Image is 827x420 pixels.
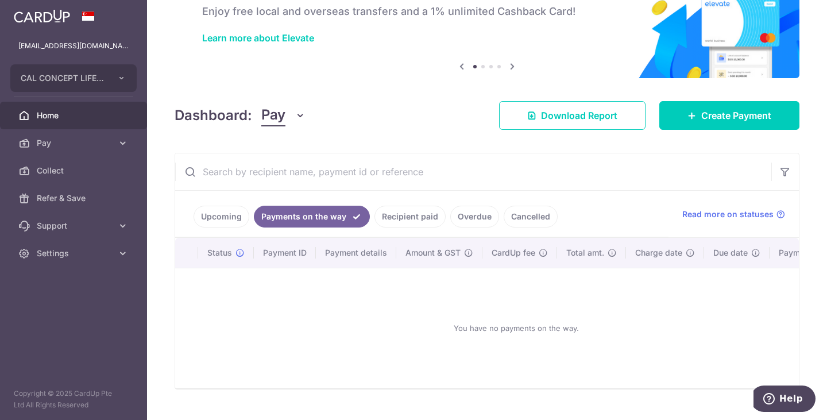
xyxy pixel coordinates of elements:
span: Pay [261,105,285,126]
span: Status [207,247,232,259]
button: Pay [261,105,306,126]
a: Create Payment [659,101,799,130]
span: Download Report [541,109,617,122]
a: Learn more about Elevate [202,32,314,44]
a: Download Report [499,101,646,130]
a: Recipient paid [374,206,446,228]
p: [EMAIL_ADDRESS][DOMAIN_NAME] [18,40,129,52]
a: Upcoming [194,206,249,228]
span: Refer & Save [37,192,113,204]
span: Amount & GST [405,247,461,259]
span: Support [37,220,113,232]
span: CAL CONCEPT LIFESTYLE PTE. LTD. [21,72,106,84]
span: Charge date [635,247,682,259]
a: Cancelled [504,206,558,228]
h4: Dashboard: [175,105,252,126]
iframe: Opens a widget where you can find more information [753,386,816,414]
a: Read more on statuses [682,209,785,220]
span: CardUp fee [492,247,535,259]
span: Settings [37,248,113,259]
span: Pay [37,137,113,149]
span: Read more on statuses [682,209,774,220]
th: Payment ID [254,238,316,268]
input: Search by recipient name, payment id or reference [175,153,771,190]
a: Overdue [450,206,499,228]
img: CardUp [14,9,70,23]
span: Home [37,110,113,121]
a: Payments on the way [254,206,370,228]
span: Collect [37,165,113,176]
button: CAL CONCEPT LIFESTYLE PTE. LTD. [10,64,137,92]
span: Create Payment [701,109,771,122]
th: Payment details [316,238,396,268]
h6: Enjoy free local and overseas transfers and a 1% unlimited Cashback Card! [202,5,772,18]
span: Due date [713,247,748,259]
span: Total amt. [566,247,604,259]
